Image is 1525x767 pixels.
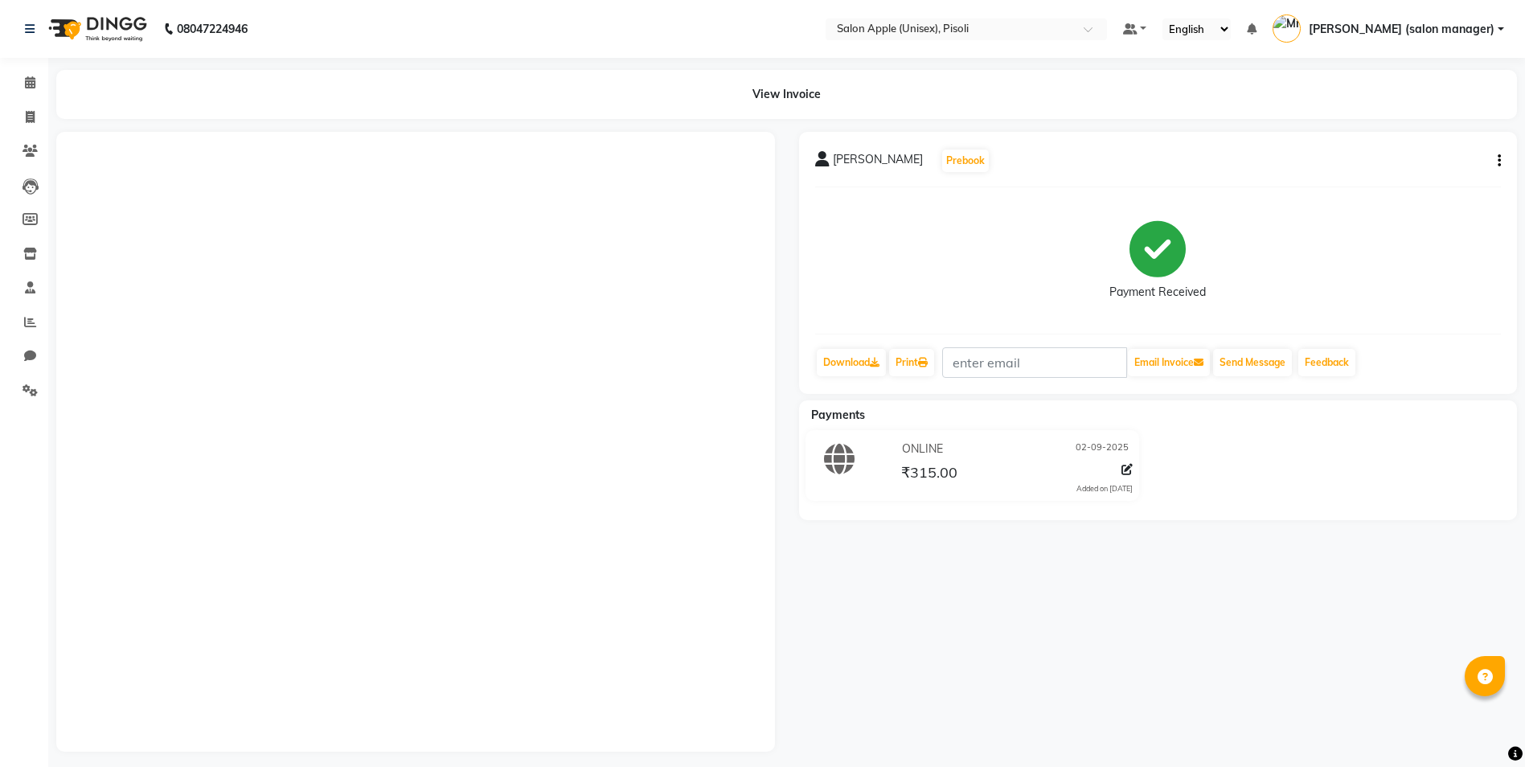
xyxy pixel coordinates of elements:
button: Prebook [942,150,989,172]
div: Added on [DATE] [1076,483,1133,494]
span: 02-09-2025 [1076,441,1129,457]
button: Email Invoice [1128,349,1210,376]
a: Feedback [1298,349,1355,376]
span: Payments [811,408,865,422]
a: Download [817,349,886,376]
span: ONLINE [902,441,943,457]
img: Mrs. Poonam Bansal (salon manager) [1273,14,1301,43]
span: [PERSON_NAME] [833,151,923,174]
button: Send Message [1213,349,1292,376]
b: 08047224946 [177,6,248,51]
input: enter email [942,347,1127,378]
img: logo [41,6,151,51]
iframe: chat widget [1457,703,1509,751]
div: View Invoice [56,70,1517,119]
a: Print [889,349,934,376]
span: [PERSON_NAME] (salon manager) [1309,21,1494,38]
div: Payment Received [1109,284,1206,301]
span: ₹315.00 [901,463,957,486]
